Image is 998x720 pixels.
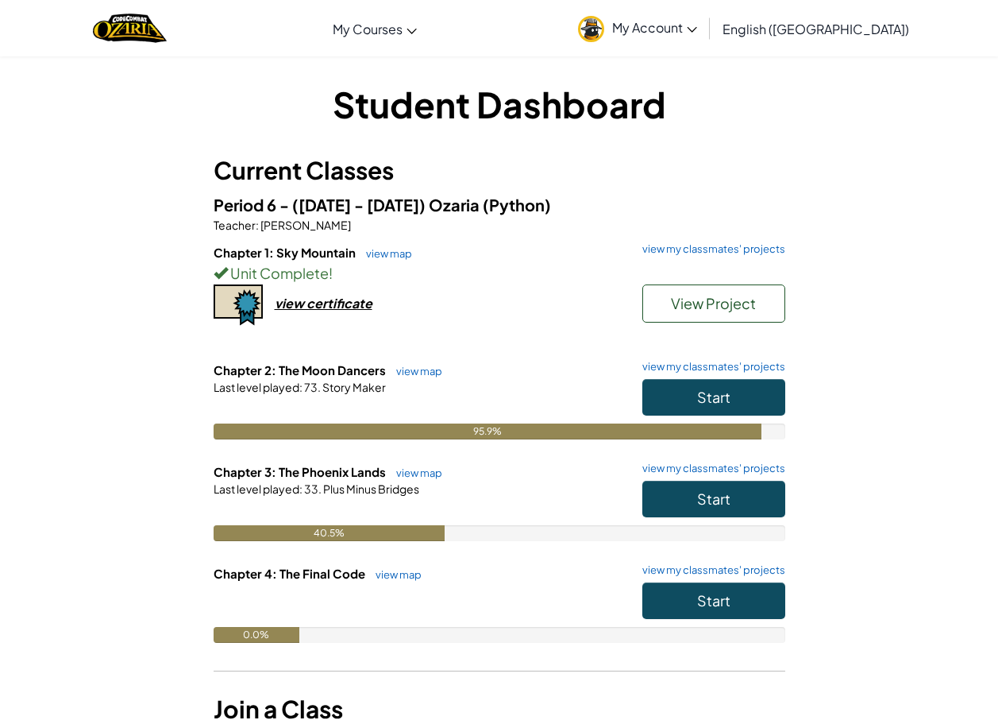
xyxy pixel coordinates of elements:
span: : [256,218,259,232]
span: English ([GEOGRAPHIC_DATA]) [722,21,909,37]
span: My Courses [333,21,403,37]
span: Unit Complete [228,264,329,282]
span: Chapter 4: The Final Code [214,566,368,581]
a: view map [358,247,412,260]
a: view my classmates' projects [634,463,785,474]
span: Teacher [214,218,256,232]
span: : [299,482,302,496]
div: 95.9% [214,424,761,439]
button: Start [642,481,785,517]
a: Ozaria by CodeCombat logo [93,12,167,45]
div: view certificate [275,295,372,312]
span: My Account [612,19,697,36]
div: 40.5% [214,525,445,541]
span: : [299,380,302,394]
a: view certificate [214,295,372,312]
span: Start [697,490,730,508]
a: view my classmates' projects [634,565,785,575]
span: Period 6 - ([DATE] - [DATE]) Ozaria [214,195,483,215]
h3: Current Classes [214,153,785,188]
span: Story Maker [321,380,386,394]
h1: Student Dashboard [214,79,785,129]
span: Last level played [214,380,299,394]
span: 33. [302,482,322,496]
span: Plus Minus Bridges [322,482,419,496]
span: 73. [302,380,321,394]
img: avatar [578,16,604,42]
img: Home [93,12,167,45]
a: English ([GEOGRAPHIC_DATA]) [715,7,917,50]
span: Start [697,388,730,406]
button: View Project [642,285,785,323]
a: view my classmates' projects [634,362,785,372]
a: view map [368,568,422,581]
div: 0.0% [214,627,299,643]
img: certificate-icon.png [214,285,263,326]
a: view map [388,365,442,377]
a: view my classmates' projects [634,244,785,254]
span: ! [329,264,333,282]
a: My Courses [325,7,425,50]
span: Chapter 2: The Moon Dancers [214,362,388,377]
a: view map [388,466,442,479]
a: My Account [570,3,705,53]
button: Start [642,379,785,416]
span: (Python) [483,195,551,215]
span: Last level played [214,482,299,496]
span: [PERSON_NAME] [259,218,351,232]
span: Start [697,591,730,610]
span: Chapter 3: The Phoenix Lands [214,464,388,479]
span: Chapter 1: Sky Mountain [214,245,358,260]
span: View Project [671,294,756,312]
button: Start [642,583,785,619]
